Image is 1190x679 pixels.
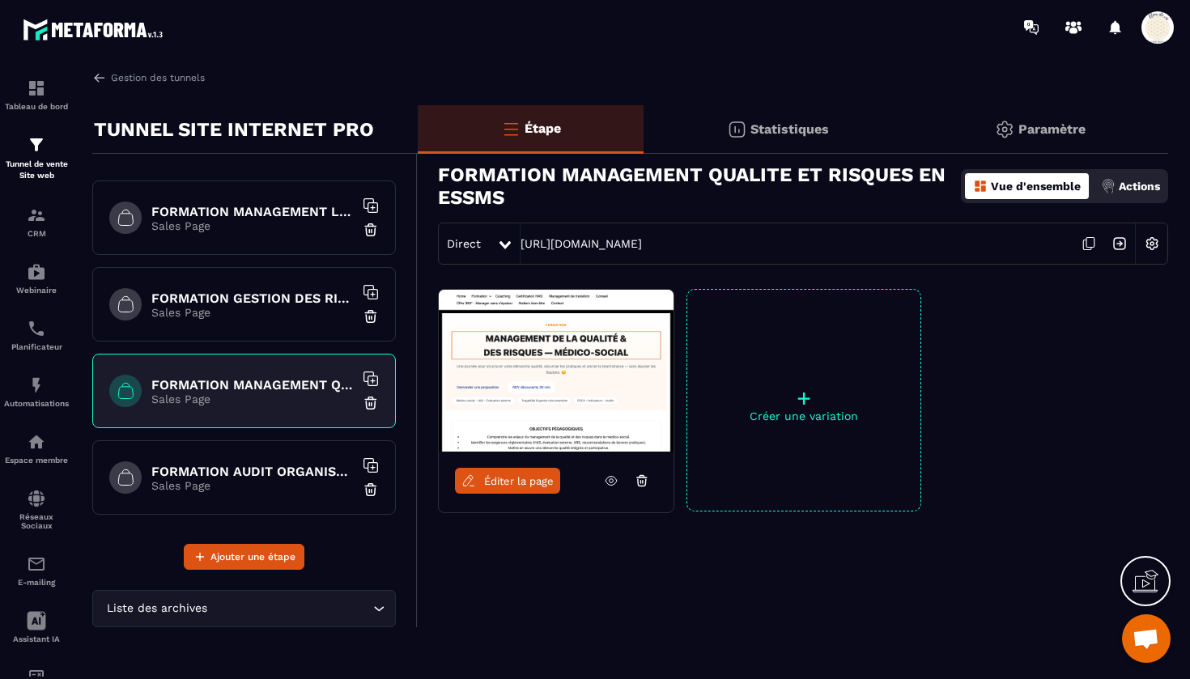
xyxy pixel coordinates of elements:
a: [URL][DOMAIN_NAME] [521,237,642,250]
img: scheduler [27,319,46,338]
img: trash [363,395,379,411]
div: Ouvrir le chat [1122,614,1171,663]
p: Paramètre [1018,121,1086,137]
span: Direct [447,237,481,250]
a: automationsautomationsAutomatisations [4,363,69,420]
img: setting-gr.5f69749f.svg [995,120,1014,139]
p: Sales Page [151,479,354,492]
a: emailemailE-mailing [4,542,69,599]
a: schedulerschedulerPlanificateur [4,307,69,363]
img: setting-w.858f3a88.svg [1137,228,1167,259]
img: trash [363,308,379,325]
img: logo [23,15,168,45]
p: Étape [525,121,561,136]
p: Réseaux Sociaux [4,512,69,530]
img: dashboard-orange.40269519.svg [973,179,988,193]
img: actions.d6e523a2.png [1101,179,1116,193]
img: bars-o.4a397970.svg [501,119,521,138]
img: arrow-next.bcc2205e.svg [1104,228,1135,259]
p: Planificateur [4,342,69,351]
button: Ajouter une étape [184,544,304,570]
a: formationformationCRM [4,193,69,250]
img: formation [27,79,46,98]
h6: FORMATION AUDIT ORGANISATIONNEL EN ESSMS [151,464,354,479]
a: automationsautomationsEspace membre [4,420,69,477]
img: arrow [92,70,107,85]
img: automations [27,376,46,395]
p: Espace membre [4,456,69,465]
a: social-networksocial-networkRéseaux Sociaux [4,477,69,542]
a: Gestion des tunnels [92,70,205,85]
input: Search for option [210,600,369,617]
p: + [687,387,920,410]
h6: FORMATION MANAGEMENT QUALITE ET RISQUES EN ESSMS [151,377,354,393]
span: Éditer la page [484,475,554,487]
img: email [27,554,46,574]
a: formationformationTableau de bord [4,66,69,123]
p: Tableau de bord [4,102,69,111]
img: trash [363,482,379,498]
p: Assistant IA [4,634,69,643]
img: trash [363,222,379,238]
img: stats.20deebd0.svg [727,120,746,139]
p: Statistiques [750,121,829,137]
p: Actions [1119,180,1160,193]
span: Ajouter une étape [210,549,295,565]
a: Éditer la page [455,468,560,494]
div: Search for option [92,590,396,627]
p: E-mailing [4,578,69,587]
img: formation [27,135,46,155]
img: automations [27,262,46,282]
img: image [439,290,674,452]
img: automations [27,432,46,452]
a: formationformationTunnel de vente Site web [4,123,69,193]
h3: FORMATION MANAGEMENT QUALITE ET RISQUES EN ESSMS [438,163,961,209]
span: Liste des archives [103,600,210,617]
a: automationsautomationsWebinaire [4,250,69,307]
p: TUNNEL SITE INTERNET PRO [94,113,374,146]
p: Sales Page [151,219,354,232]
p: Créer une variation [687,410,920,422]
h6: FORMATION MANAGEMENT LEADERSHIP [151,204,354,219]
p: Vue d'ensemble [991,180,1081,193]
p: CRM [4,229,69,238]
img: social-network [27,489,46,508]
a: Assistant IA [4,599,69,656]
p: Tunnel de vente Site web [4,159,69,181]
p: Webinaire [4,286,69,295]
img: formation [27,206,46,225]
p: Sales Page [151,393,354,405]
p: Sales Page [151,306,354,319]
h6: FORMATION GESTION DES RISQUES EN SANTE [151,291,354,306]
p: Automatisations [4,399,69,408]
